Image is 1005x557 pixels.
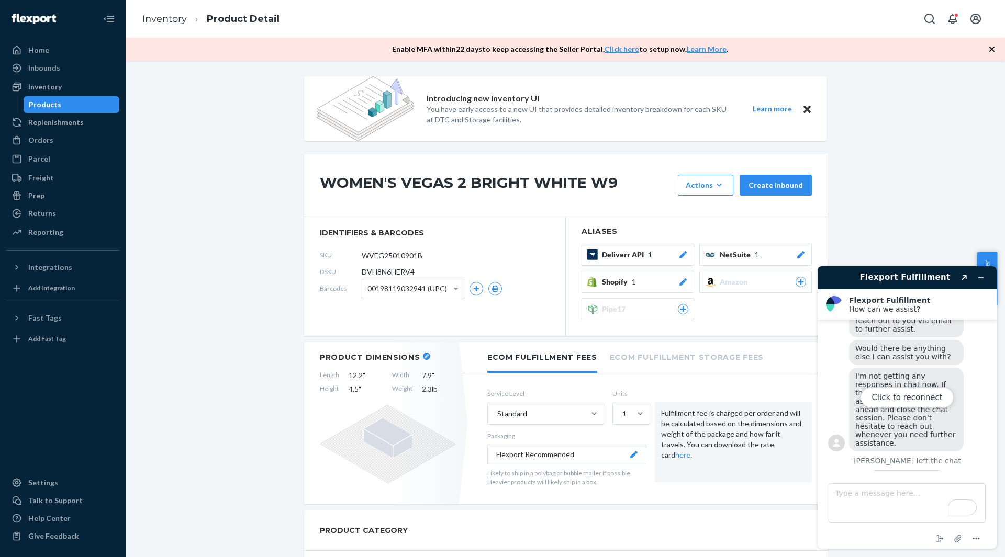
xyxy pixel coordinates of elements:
span: identifiers & barcodes [320,228,550,238]
a: Help Center [6,510,119,527]
a: Add Integration [6,280,119,297]
a: Orders [6,132,119,149]
a: Inbounds [6,60,119,76]
iframe: To enrich screen reader interactions, please activate Accessibility in Grammarly extension settings [809,258,1005,557]
span: Pipe17 [602,304,630,314]
span: Amazon [720,277,752,287]
img: Flexport logo [12,14,56,24]
div: Inbounds [28,63,60,73]
button: NetSuite1 [699,244,812,266]
div: Inventory [28,82,62,92]
div: Give Feedback [28,531,79,541]
span: NetSuite [720,249,755,260]
a: Replenishments [6,114,119,131]
img: new-reports-banner-icon.82668bd98b6a51aee86340f2a7b77ae3.png [317,76,414,141]
div: Returns [28,208,56,219]
button: Give Feedback [6,528,119,544]
span: Barcodes [320,284,362,293]
button: Close [800,103,814,116]
div: Prep [28,190,44,201]
div: Parcel [28,154,50,164]
div: Products [29,99,61,110]
a: Parcel [6,151,119,167]
a: Inventory [6,78,119,95]
a: Reporting [6,224,119,241]
span: Chat [23,7,44,17]
div: Fulfillment fee is charged per order and will be calculated based on the dimensions and weight of... [655,402,812,482]
span: Help Center [977,252,997,305]
span: " [363,371,365,380]
h2: Aliases [582,228,812,235]
label: Service Level [487,389,604,398]
div: Replenishments [28,117,84,128]
button: Create inbound [740,175,812,196]
div: Orders [28,135,53,145]
button: Amazon [699,271,812,293]
h2: Product Dimensions [320,353,420,362]
div: Help Center [28,513,71,524]
li: Ecom Fulfillment Fees [487,342,597,373]
a: Prep [6,187,119,204]
span: Width [392,370,412,381]
a: Add Fast Tag [6,331,119,347]
button: Open account menu [965,8,986,29]
h2: PRODUCT CATEGORY [320,521,408,540]
a: Settings [6,474,119,491]
span: 4.5 [349,384,383,394]
div: Freight [28,173,54,183]
div: Integrations [28,262,72,272]
span: DVH8N6HERV4 [362,267,415,277]
span: 1 [632,277,636,287]
span: " [432,371,434,380]
a: Inventory [142,13,187,25]
div: Add Fast Tag [28,334,66,343]
li: Ecom Fulfillment Storage Fees [610,342,764,371]
ol: breadcrumbs [134,4,288,35]
button: Shopify1 [582,271,694,293]
input: 1 [621,408,622,419]
span: SKU [320,251,362,259]
button: Open notifications [942,8,963,29]
button: Flexport Recommended [487,445,646,464]
div: Fast Tags [28,313,62,323]
p: You have early access to a new UI that provides detailed inventory breakdown for each SKU at DTC ... [427,104,733,125]
div: Actions [686,180,725,190]
button: Fast Tags [6,310,119,326]
div: Home [28,45,49,55]
a: Returns [6,205,119,222]
button: Open Search Box [919,8,940,29]
a: Learn More [687,44,727,53]
span: Weight [392,384,412,394]
label: Units [612,389,646,398]
a: Products [24,96,120,113]
span: Length [320,370,339,381]
a: Home [6,42,119,59]
div: Settings [28,478,58,488]
h1: WOMEN'S VEGAS 2 BRIGHT WHITE W9 [320,175,673,196]
span: 12.2 [349,370,383,381]
div: Talk to Support [28,495,83,506]
span: 1 [648,249,652,260]
div: 1 [622,408,627,419]
div: Reporting [28,227,63,237]
span: " [359,384,361,393]
p: Introducing new Inventory UI [427,93,539,105]
span: 7.9 [422,370,456,381]
a: Product Detail [207,13,280,25]
button: Deliverr API1 [582,244,694,266]
button: Close Navigation [98,8,119,29]
span: 1 [755,249,759,260]
span: Deliverr API [602,249,648,260]
button: Actions [678,175,733,196]
span: 2.3 lb [422,384,456,394]
input: Standard [496,408,497,419]
div: Add Integration [28,283,75,292]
